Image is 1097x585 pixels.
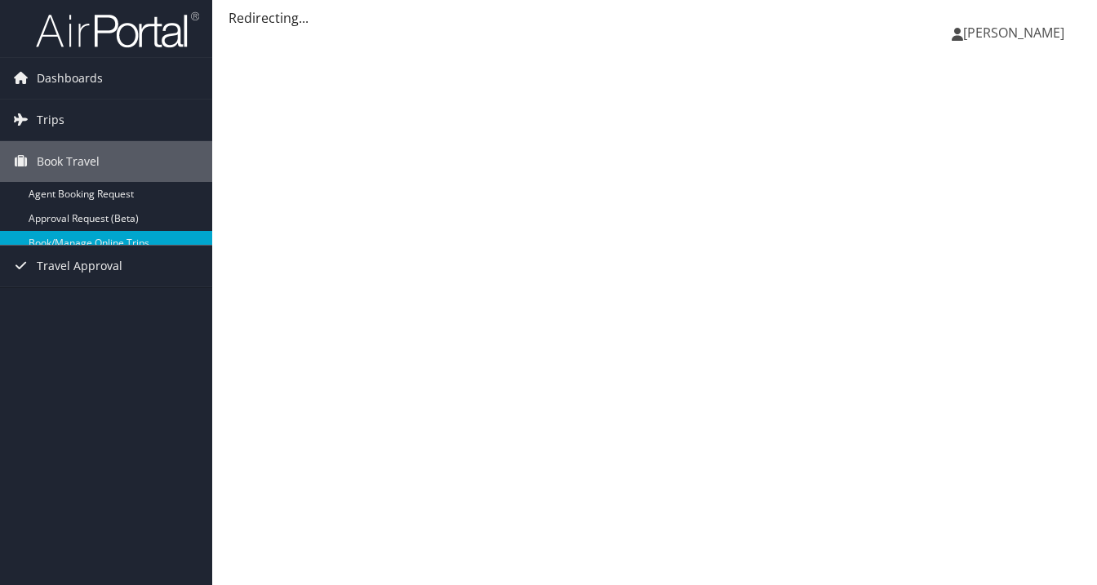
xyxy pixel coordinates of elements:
span: Dashboards [37,58,103,99]
span: Travel Approval [37,246,122,286]
span: Trips [37,100,64,140]
span: Book Travel [37,141,100,182]
a: [PERSON_NAME] [952,8,1081,57]
span: [PERSON_NAME] [963,24,1064,42]
img: airportal-logo.png [36,11,199,49]
div: Redirecting... [229,8,1081,28]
